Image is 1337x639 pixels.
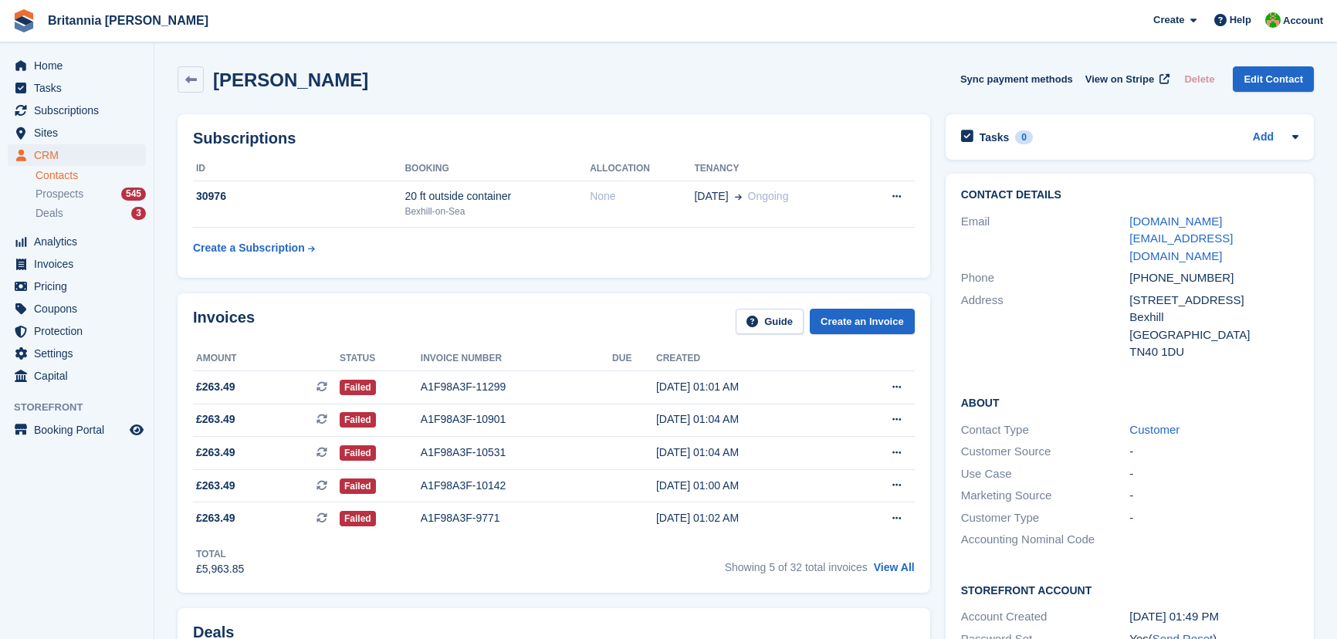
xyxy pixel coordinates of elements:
a: Deals 3 [36,205,146,221]
a: menu [8,320,146,342]
span: Pricing [34,276,127,297]
th: Booking [404,157,590,181]
th: Allocation [590,157,694,181]
div: [STREET_ADDRESS] [1129,292,1298,309]
span: Failed [340,380,376,395]
span: Create [1153,12,1184,28]
div: Contact Type [961,421,1130,439]
span: View on Stripe [1085,72,1154,87]
a: menu [8,77,146,99]
span: Capital [34,365,127,387]
div: [DATE] 01:04 AM [656,411,842,428]
th: Due [612,347,656,371]
div: Customer Type [961,509,1130,527]
div: Customer Source [961,443,1130,461]
span: £263.49 [196,478,235,494]
div: 3 [131,207,146,220]
div: Accounting Nominal Code [961,531,1130,549]
span: Deals [36,206,63,221]
div: [DATE] 01:01 AM [656,379,842,395]
div: Use Case [961,465,1130,483]
span: Failed [340,445,376,461]
a: Guide [736,309,804,334]
span: Failed [340,478,376,494]
div: Marketing Source [961,487,1130,505]
button: Sync payment methods [960,66,1073,92]
a: menu [8,298,146,319]
h2: Contact Details [961,189,1298,201]
a: Add [1253,129,1274,147]
div: A1F98A3F-10531 [421,445,612,461]
span: Invoices [34,253,127,275]
div: Total [196,547,244,561]
div: Bexhill [1129,309,1298,326]
span: [DATE] [694,188,728,205]
img: stora-icon-8386f47178a22dfd0bd8f6a31ec36ba5ce8667c1dd55bd0f319d3a0aa187defe.svg [12,9,36,32]
a: menu [8,100,146,121]
div: TN40 1DU [1129,343,1298,361]
div: A1F98A3F-11299 [421,379,612,395]
div: Phone [961,269,1130,287]
div: [DATE] 01:04 AM [656,445,842,461]
div: [DATE] 01:00 AM [656,478,842,494]
a: menu [8,231,146,252]
span: Home [34,55,127,76]
div: A1F98A3F-10142 [421,478,612,494]
span: Failed [340,511,376,526]
span: £263.49 [196,445,235,461]
div: - [1129,509,1298,527]
h2: About [961,394,1298,410]
a: menu [8,122,146,144]
span: Ongoing [748,190,789,202]
span: Subscriptions [34,100,127,121]
th: Created [656,347,842,371]
a: Create an Invoice [810,309,915,334]
img: Wendy Thorp [1265,12,1281,28]
div: [PHONE_NUMBER] [1129,269,1298,287]
a: menu [8,276,146,297]
a: menu [8,365,146,387]
a: menu [8,253,146,275]
div: Email [961,213,1130,265]
span: Failed [340,412,376,428]
a: Contacts [36,168,146,183]
th: Status [340,347,421,371]
span: Sites [34,122,127,144]
th: Tenancy [694,157,858,181]
span: Tasks [34,77,127,99]
a: menu [8,144,146,166]
span: Coupons [34,298,127,319]
span: Account [1283,13,1323,29]
a: Customer [1129,423,1180,436]
span: Help [1230,12,1251,28]
a: Edit Contact [1233,66,1314,92]
div: [DATE] 01:49 PM [1129,608,1298,626]
a: Prospects 545 [36,186,146,202]
a: menu [8,55,146,76]
th: Invoice number [421,347,612,371]
span: CRM [34,144,127,166]
div: - [1129,487,1298,505]
th: Amount [193,347,340,371]
h2: Invoices [193,309,255,334]
span: £263.49 [196,510,235,526]
a: menu [8,343,146,364]
div: None [590,188,694,205]
span: Prospects [36,187,83,201]
span: Settings [34,343,127,364]
a: Create a Subscription [193,234,315,262]
div: £5,963.85 [196,561,244,577]
div: Bexhill-on-Sea [404,205,590,218]
span: Protection [34,320,127,342]
div: 545 [121,188,146,201]
div: 0 [1015,130,1033,144]
div: Create a Subscription [193,240,305,256]
span: Showing 5 of 32 total invoices [725,561,868,573]
a: [DOMAIN_NAME][EMAIL_ADDRESS][DOMAIN_NAME] [1129,215,1233,262]
div: A1F98A3F-9771 [421,510,612,526]
div: 30976 [193,188,404,205]
button: Delete [1178,66,1220,92]
span: £263.49 [196,411,235,428]
a: menu [8,419,146,441]
a: View on Stripe [1079,66,1173,92]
